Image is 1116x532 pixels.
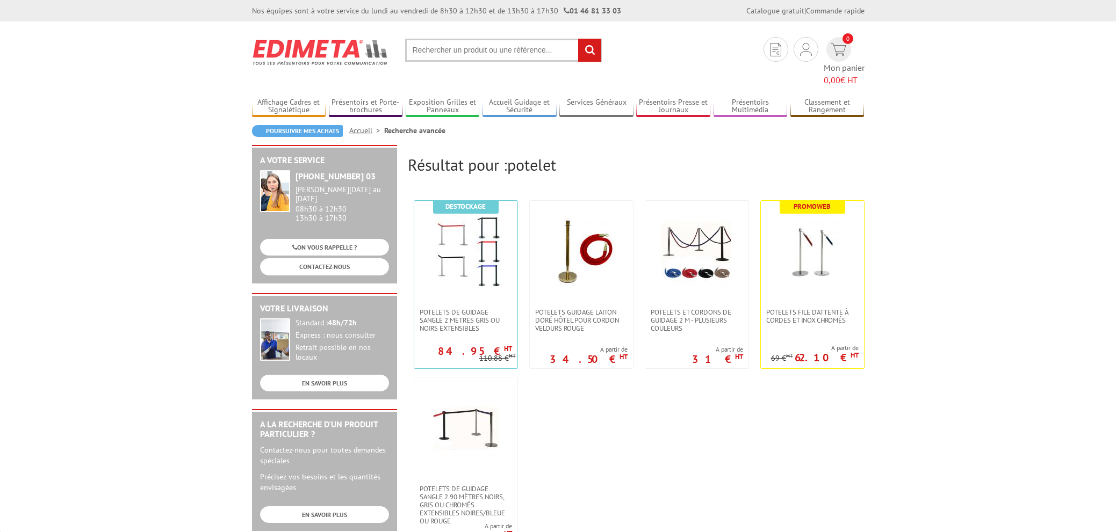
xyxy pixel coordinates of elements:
[471,522,512,530] span: A partir de
[851,351,859,360] sup: HT
[800,43,812,56] img: devis rapide
[328,318,357,327] strong: 48h/72h
[564,6,621,16] strong: 01 46 81 33 03
[296,343,389,362] div: Retrait possible en nos locaux
[260,170,290,212] img: widget-service.jpg
[559,98,633,115] a: Services Généraux
[260,506,389,523] a: EN SAVOIR PLUS
[260,375,389,391] a: EN SAVOIR PLUS
[431,393,501,463] img: Potelets de guidage sangle 2.90 mètres noirs, gris ou chromés extensibles noires/bleue ou rouge
[761,308,864,324] a: Potelets file d'attente à cordes et Inox Chromés
[252,125,343,137] a: Poursuivre mes achats
[777,217,847,287] img: Potelets file d'attente à cordes et Inox Chromés
[550,356,628,362] p: 34.50 €
[329,98,403,115] a: Présentoirs et Porte-brochures
[662,217,732,287] img: Potelets et cordons de guidage 2 m - plusieurs couleurs
[746,5,865,16] div: |
[414,485,517,525] a: Potelets de guidage sangle 2.90 mètres noirs, gris ou chromés extensibles noires/bleue ou rouge
[636,98,710,115] a: Présentoirs Presse et Journaux
[578,39,601,62] input: rechercher
[445,202,486,211] b: Destockage
[735,352,743,361] sup: HT
[831,43,846,56] img: devis rapide
[406,98,480,115] a: Exposition Grilles et Panneaux
[824,62,865,86] span: Mon panier
[349,126,384,135] a: Accueil
[771,344,859,352] span: A partir de
[420,308,512,332] span: POTELETS DE GUIDAGE SANGLE 2 METRES GRIS OU NOIRS EXTENSIBLEs
[408,156,865,173] h2: Résultat pour :
[260,444,389,466] p: Contactez-nous pour toutes demandes spéciales
[405,39,602,62] input: Rechercher un produit ou une référence...
[771,43,781,56] img: devis rapide
[546,217,616,287] img: Potelets guidage laiton doré hôtel pour cordon velours rouge
[692,356,743,362] p: 31 €
[420,485,512,525] span: Potelets de guidage sangle 2.90 mètres noirs, gris ou chromés extensibles noires/bleue ou rouge
[296,185,389,222] div: 08h30 à 12h30 13h30 à 17h30
[260,239,389,256] a: ON VOUS RAPPELLE ?
[824,74,865,86] span: € HT
[296,318,389,328] div: Standard :
[766,308,859,324] span: Potelets file d'attente à cordes et Inox Chromés
[483,98,557,115] a: Accueil Guidage et Sécurité
[714,98,788,115] a: Présentoirs Multimédia
[260,420,389,439] h2: A la recherche d'un produit particulier ?
[550,345,628,354] span: A partir de
[507,154,556,175] span: potelet
[252,5,621,16] div: Nos équipes sont à votre service du lundi au vendredi de 8h30 à 12h30 et de 13h30 à 17h30
[252,32,389,72] img: Edimeta
[692,345,743,354] span: A partir de
[260,318,290,361] img: widget-livraison.jpg
[790,98,865,115] a: Classement et Rangement
[260,304,389,314] h2: Votre livraison
[479,354,516,362] p: 110.88 €
[794,202,831,211] b: Promoweb
[414,308,517,332] a: POTELETS DE GUIDAGE SANGLE 2 METRES GRIS OU NOIRS EXTENSIBLEs
[296,185,389,203] div: [PERSON_NAME][DATE] au [DATE]
[260,156,389,165] h2: A votre service
[786,352,793,359] sup: HT
[795,354,859,361] p: 62.10 €
[746,6,804,16] a: Catalogue gratuit
[260,258,389,275] a: CONTACTEZ-NOUS
[438,348,512,354] p: 84.95 €
[431,217,501,287] img: POTELETS DE GUIDAGE SANGLE 2 METRES GRIS OU NOIRS EXTENSIBLEs
[296,331,389,340] div: Express : nous consulter
[771,354,793,362] p: 69 €
[620,352,628,361] sup: HT
[824,75,840,85] span: 0,00
[645,308,748,332] a: Potelets et cordons de guidage 2 m - plusieurs couleurs
[252,98,326,115] a: Affichage Cadres et Signalétique
[806,6,865,16] a: Commande rapide
[384,125,445,136] li: Recherche avancée
[260,471,389,493] p: Précisez vos besoins et les quantités envisagées
[535,308,628,332] span: Potelets guidage laiton doré hôtel pour cordon velours rouge
[509,352,516,359] sup: HT
[824,37,865,86] a: devis rapide 0 Mon panier 0,00€ HT
[530,308,633,332] a: Potelets guidage laiton doré hôtel pour cordon velours rouge
[843,33,853,44] span: 0
[296,171,376,181] strong: [PHONE_NUMBER] 03
[651,308,743,332] span: Potelets et cordons de guidage 2 m - plusieurs couleurs
[504,344,512,353] sup: HT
